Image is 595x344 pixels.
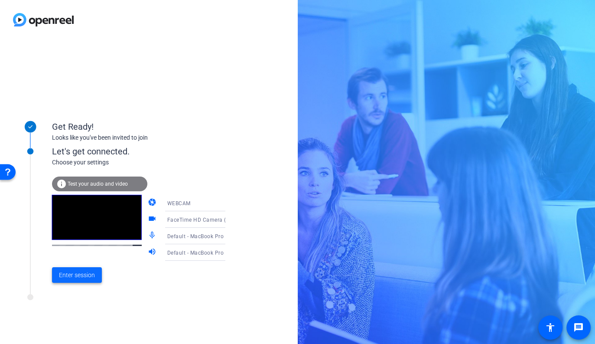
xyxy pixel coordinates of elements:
[56,179,67,189] mat-icon: info
[59,271,95,280] span: Enter session
[147,214,158,225] mat-icon: videocam
[52,145,243,158] div: Let's get connected.
[52,267,102,283] button: Enter session
[68,181,128,187] span: Test your audio and video
[167,249,271,256] span: Default - MacBook Pro Speakers (Built-in)
[147,247,158,258] mat-icon: volume_up
[167,216,256,223] span: FaceTime HD Camera (2C0E:82E3)
[52,158,243,167] div: Choose your settings
[167,233,278,239] span: Default - MacBook Pro Microphone (Built-in)
[167,200,190,206] span: WEBCAM
[545,322,556,333] mat-icon: accessibility
[52,133,225,142] div: Looks like you've been invited to join
[52,120,225,133] div: Get Ready!
[573,322,584,333] mat-icon: message
[147,231,158,241] mat-icon: mic_none
[147,198,158,208] mat-icon: camera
